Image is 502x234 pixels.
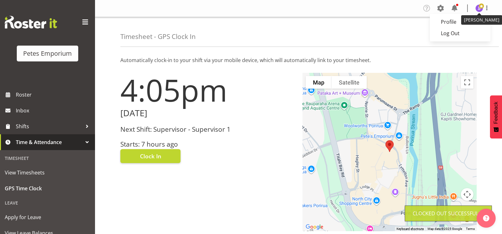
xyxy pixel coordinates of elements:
button: Feedback - Show survey [490,95,502,138]
span: Inbox [16,106,92,115]
span: GPS Time Clock [5,184,90,193]
button: Keyboard shortcuts [397,227,424,231]
div: Timesheet [2,152,93,165]
img: Google [304,223,325,231]
span: Clock In [140,152,161,160]
button: Toggle fullscreen view [461,76,473,89]
a: Terms (opens in new tab) [466,227,475,231]
h2: [DATE] [120,108,295,118]
h3: Next Shift: Supervisor - Supervisor 1 [120,126,295,133]
p: Automatically clock-in to your shift via your mobile device, which will automatically link to you... [120,56,477,64]
span: Map data ©2025 Google [428,227,462,231]
div: Leave [2,196,93,209]
span: Time & Attendance [16,137,82,147]
span: Feedback [493,102,499,124]
img: Rosterit website logo [5,16,57,28]
a: View Timesheets [2,165,93,180]
a: Profile [430,16,491,28]
button: Show street map [306,76,332,89]
button: Clock In [120,149,181,163]
div: Clocked out Successfully [413,210,484,217]
h4: Timesheet - GPS Clock In [120,33,196,40]
span: Apply for Leave [5,212,90,222]
h1: 4:05pm [120,73,295,107]
img: help-xxl-2.png [483,215,489,221]
span: Shifts [16,122,82,131]
span: Roster [16,90,92,99]
img: janelle-jonkers702.jpg [475,4,483,12]
div: Petes Emporium [23,49,72,58]
a: Apply for Leave [2,209,93,225]
a: Log Out [430,28,491,39]
a: GPS Time Clock [2,180,93,196]
button: Map camera controls [461,188,473,201]
a: Open this area in Google Maps (opens a new window) [304,223,325,231]
span: View Timesheets [5,168,90,177]
h3: Starts: 7 hours ago [120,141,295,148]
button: Show satellite imagery [332,76,367,89]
